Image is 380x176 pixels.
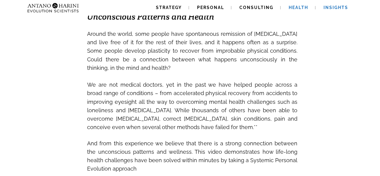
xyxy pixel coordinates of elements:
[87,140,297,172] span: And from this experience we believe that there is a strong connection between the unconscious pat...
[87,31,297,71] span: Around the world, some people have spontaneous remission of [MEDICAL_DATA] and live free of it fo...
[324,5,348,10] span: Insights
[289,5,308,10] span: Health
[87,11,214,22] em: Unconscious Patterns and Health
[197,5,224,10] span: Personal
[239,5,273,10] span: Consulting
[87,82,297,130] span: We are not medical doctors, yet in the past we have helped people across a broad range of conditi...
[156,5,182,10] span: Strategy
